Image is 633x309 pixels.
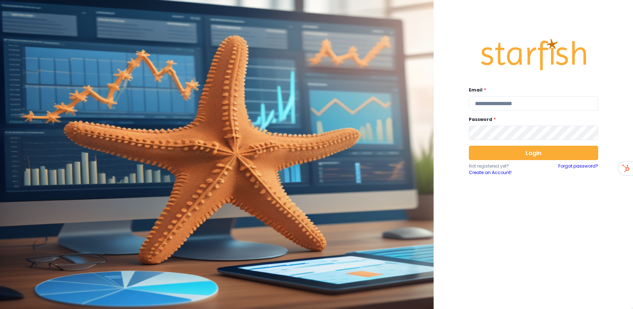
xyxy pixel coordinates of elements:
label: Password [469,116,594,123]
label: Email [469,87,594,93]
button: Login [469,146,598,160]
a: Create an Account! [469,169,533,176]
p: Not registered yet? [469,163,533,169]
img: Logo.42cb71d561138c82c4ab.png [480,32,587,77]
a: Forgot password? [558,163,598,176]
